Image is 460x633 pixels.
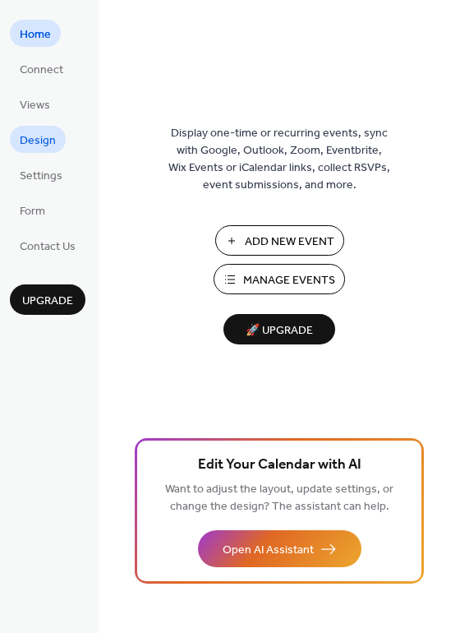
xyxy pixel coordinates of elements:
span: Views [20,97,50,114]
span: Display one-time or recurring events, sync with Google, Outlook, Zoom, Eventbrite, Wix Events or ... [168,125,390,194]
button: Add New Event [215,225,344,256]
a: Views [10,90,60,118]
a: Form [10,196,55,224]
span: Edit Your Calendar with AI [198,454,361,477]
span: Upgrade [22,293,73,310]
span: Settings [20,168,62,185]
span: Home [20,26,51,44]
a: Home [10,20,61,47]
span: 🚀 Upgrade [233,320,325,342]
span: Contact Us [20,238,76,256]
button: Upgrade [10,284,85,315]
button: Manage Events [214,264,345,294]
span: Connect [20,62,63,79]
span: Form [20,203,45,220]
span: Manage Events [243,272,335,289]
span: Want to adjust the layout, update settings, or change the design? The assistant can help. [165,478,393,518]
span: Open AI Assistant [223,542,314,559]
a: Design [10,126,66,153]
button: 🚀 Upgrade [223,314,335,344]
span: Add New Event [245,233,334,251]
a: Settings [10,161,72,188]
button: Open AI Assistant [198,530,361,567]
span: Design [20,132,56,150]
a: Connect [10,55,73,82]
a: Contact Us [10,232,85,259]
